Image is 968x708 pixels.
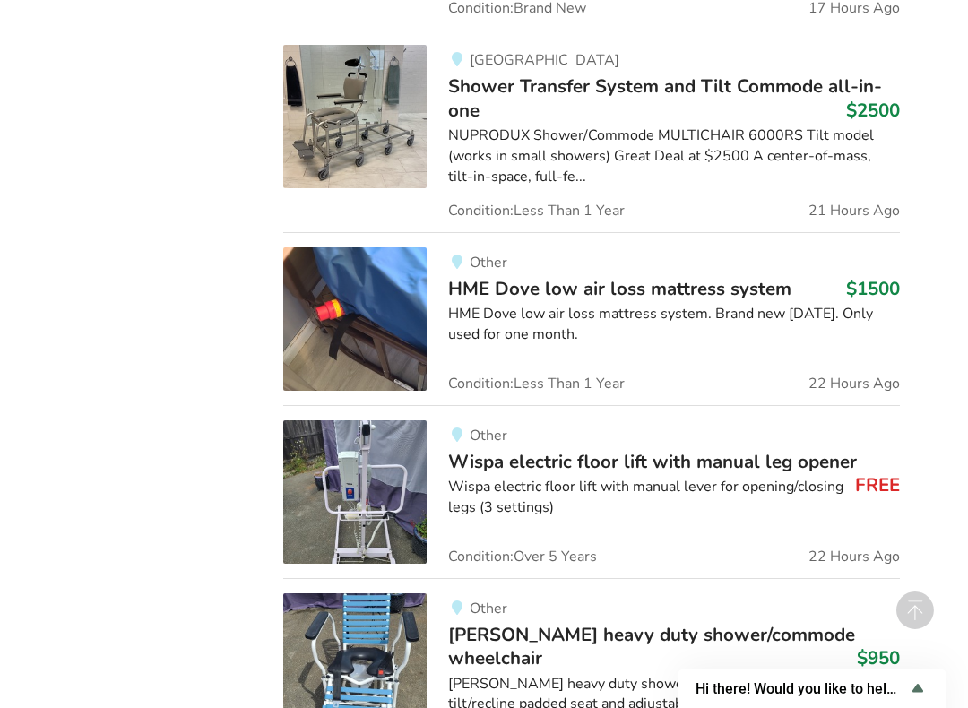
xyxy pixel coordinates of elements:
img: bathroom safety-shower transfer system and tilt commode all-in-one [283,45,427,188]
span: Other [470,599,507,618]
a: transfer aids-wispa electric floor lift with manual leg openerOtherWispa electric floor lift with... [283,405,899,578]
h3: $2500 [846,99,900,122]
div: NUPRODUX Shower/Commode MULTICHAIR 6000RS Tilt model (works in small showers) Great Deal at $2500... [448,125,899,187]
span: Condition: Brand New [448,1,586,15]
span: Condition: Less Than 1 Year [448,203,625,218]
a: bedroom equipment-hme dove low air loss mattress systemOtherHME Dove low air loss mattress system... [283,232,899,405]
button: Show survey - Hi there! Would you like to help us improve AssistList? [696,678,929,699]
span: 21 Hours Ago [808,203,900,218]
a: bathroom safety-shower transfer system and tilt commode all-in-one[GEOGRAPHIC_DATA]Shower Transfe... [283,30,899,231]
div: Wispa electric floor lift with manual lever for opening/closing legs (3 settings) [448,477,899,518]
h3: FREE [855,473,900,496]
div: HME Dove low air loss mattress system. Brand new [DATE]. Only used for one month. [448,304,899,345]
span: Other [470,253,507,272]
span: 17 Hours Ago [808,1,900,15]
span: HME Dove low air loss mattress system [448,276,791,301]
h3: $950 [857,646,900,669]
span: Shower Transfer System and Tilt Commode all-in-one [448,73,882,122]
span: Other [470,426,507,445]
span: Condition: Less Than 1 Year [448,376,625,391]
span: 22 Hours Ago [808,549,900,564]
h3: $1500 [846,277,900,300]
span: Hi there! Would you like to help us improve AssistList? [696,680,907,697]
img: transfer aids-wispa electric floor lift with manual leg opener [283,420,427,564]
span: Wispa electric floor lift with manual leg opener [448,449,857,474]
img: bedroom equipment-hme dove low air loss mattress system [283,247,427,391]
span: [GEOGRAPHIC_DATA] [470,50,619,70]
span: Condition: Over 5 Years [448,549,597,564]
span: 22 Hours Ago [808,376,900,391]
span: [PERSON_NAME] heavy duty shower/commode wheelchair [448,622,855,670]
